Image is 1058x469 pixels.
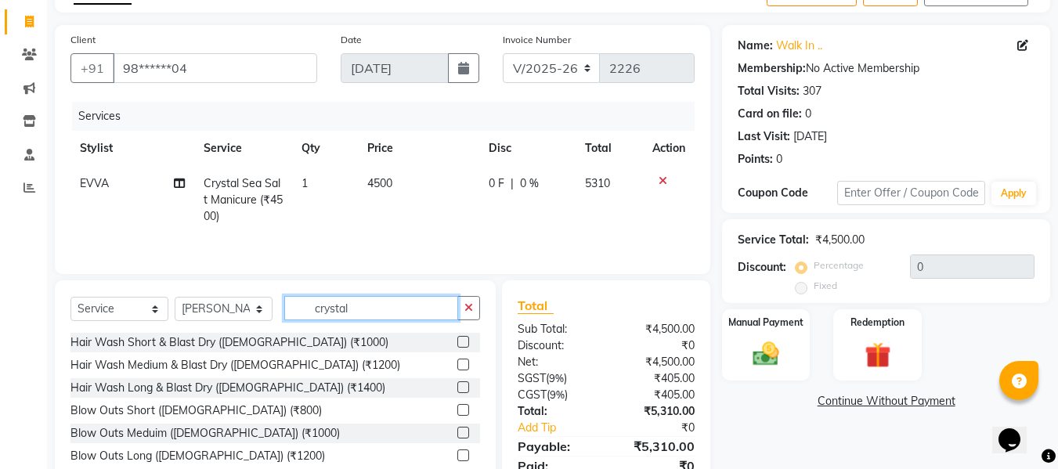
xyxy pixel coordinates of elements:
[738,60,806,77] div: Membership:
[194,131,293,166] th: Service
[506,387,606,403] div: ( )
[606,370,706,387] div: ₹405.00
[358,131,479,166] th: Price
[738,185,836,201] div: Coupon Code
[506,420,623,436] a: Add Tip
[576,131,644,166] th: Total
[341,33,362,47] label: Date
[738,38,773,54] div: Name:
[70,357,400,373] div: Hair Wash Medium & Blast Dry ([DEMOGRAPHIC_DATA]) (₹1200)
[793,128,827,145] div: [DATE]
[606,387,706,403] div: ₹405.00
[70,334,388,351] div: Hair Wash Short & Blast Dry ([DEMOGRAPHIC_DATA]) (₹1000)
[814,279,837,293] label: Fixed
[738,60,1035,77] div: No Active Membership
[518,298,554,314] span: Total
[72,102,706,131] div: Services
[204,176,283,223] span: Crystal Sea Salt Manicure (₹4500)
[70,425,340,442] div: Blow Outs Meduim ([DEMOGRAPHIC_DATA]) (₹1000)
[549,372,564,384] span: 9%
[643,131,695,166] th: Action
[70,402,322,419] div: Blow Outs Short ([DEMOGRAPHIC_DATA]) (₹800)
[70,380,385,396] div: Hair Wash Long & Blast Dry ([DEMOGRAPHIC_DATA]) (₹1400)
[80,176,109,190] span: EVVA
[585,176,610,190] span: 5310
[738,259,786,276] div: Discount:
[550,388,565,401] span: 9%
[725,393,1047,409] a: Continue Without Payment
[367,176,392,190] span: 4500
[606,437,706,456] div: ₹5,310.00
[506,337,606,354] div: Discount:
[113,53,317,83] input: Search by Name/Mobile/Email/Code
[814,258,864,272] label: Percentage
[805,106,811,122] div: 0
[850,316,905,330] label: Redemption
[738,128,790,145] div: Last Visit:
[606,321,706,337] div: ₹4,500.00
[992,406,1042,453] iframe: chat widget
[70,448,325,464] div: Blow Outs Long ([DEMOGRAPHIC_DATA]) (₹1200)
[70,53,114,83] button: +91
[745,339,787,369] img: _cash.svg
[837,181,985,205] input: Enter Offer / Coupon Code
[302,176,308,190] span: 1
[518,388,547,402] span: CGST
[803,83,821,99] div: 307
[489,175,504,192] span: 0 F
[506,321,606,337] div: Sub Total:
[479,131,576,166] th: Disc
[520,175,539,192] span: 0 %
[70,33,96,47] label: Client
[738,83,800,99] div: Total Visits:
[606,403,706,420] div: ₹5,310.00
[857,339,899,371] img: _gift.svg
[728,316,803,330] label: Manual Payment
[991,182,1036,205] button: Apply
[292,131,358,166] th: Qty
[623,420,707,436] div: ₹0
[70,131,194,166] th: Stylist
[606,337,706,354] div: ₹0
[518,371,546,385] span: SGST
[738,151,773,168] div: Points:
[738,232,809,248] div: Service Total:
[511,175,514,192] span: |
[506,403,606,420] div: Total:
[506,437,606,456] div: Payable:
[503,33,571,47] label: Invoice Number
[606,354,706,370] div: ₹4,500.00
[776,38,822,54] a: Walk In ..
[738,106,802,122] div: Card on file:
[506,354,606,370] div: Net:
[284,296,458,320] input: Search or Scan
[506,370,606,387] div: ( )
[776,151,782,168] div: 0
[815,232,865,248] div: ₹4,500.00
